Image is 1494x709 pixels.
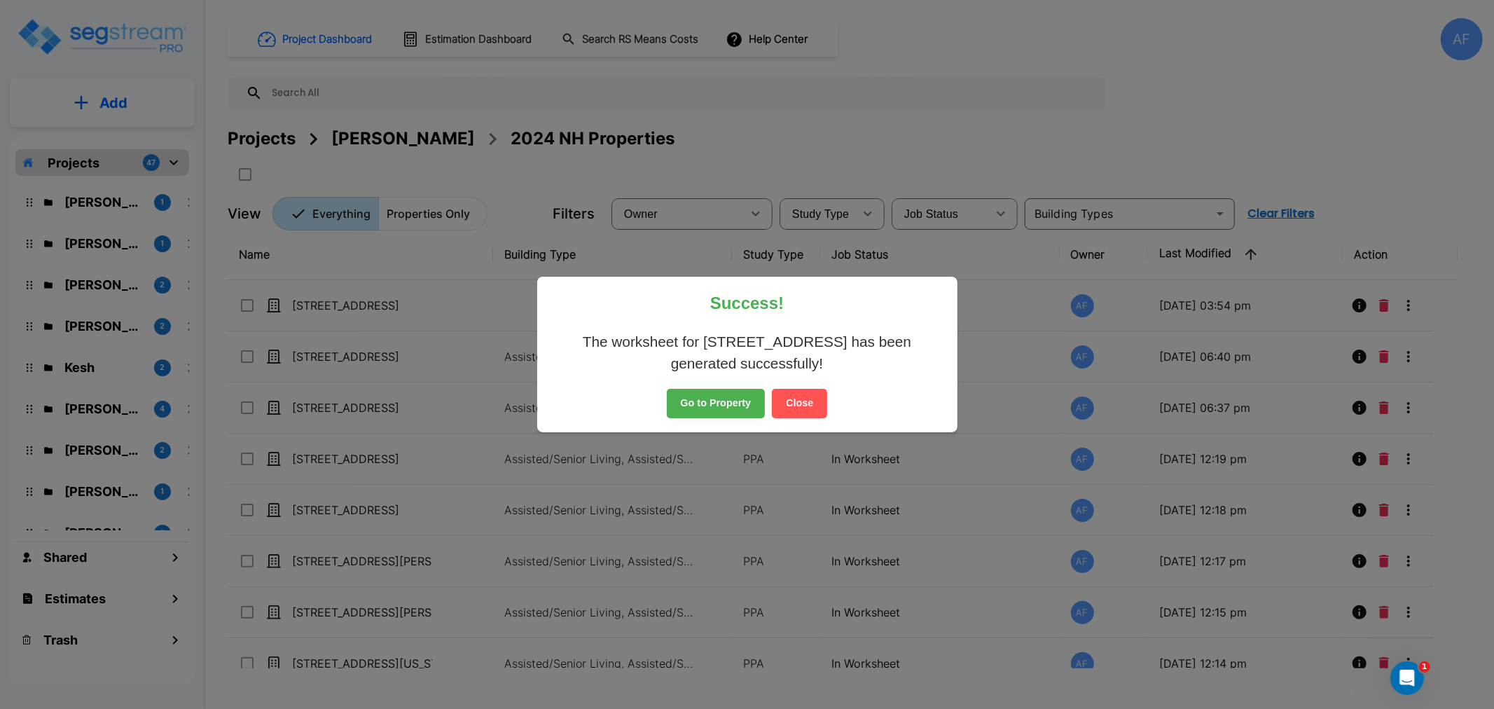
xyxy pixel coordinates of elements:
[1390,661,1424,695] iframe: Intercom live chat
[1419,661,1430,673] span: 1
[551,291,943,316] h4: Success!
[667,389,766,418] button: Go to Property
[551,331,943,374] p: The worksheet for [STREET_ADDRESS] has been generated successfully!
[772,389,827,418] button: Close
